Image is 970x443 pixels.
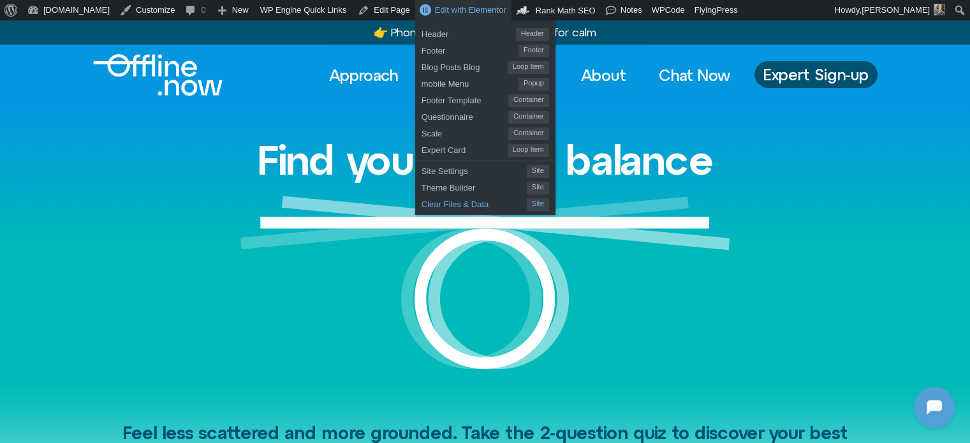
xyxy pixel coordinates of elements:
[223,6,244,27] svg: Close Chatbot Button
[415,194,555,211] a: Clear Files & DataSite
[508,94,549,107] span: Container
[415,124,555,140] a: ScaleContainer
[3,3,252,30] button: Expand Header Button
[374,25,596,39] a: 👉 Phone stress? Try a2-step quizfor calm
[518,78,549,91] span: Popup
[415,57,555,74] a: Blog Posts BlogLoop Item
[79,253,176,271] h1: [DOMAIN_NAME]
[415,24,555,41] a: HeaderHeader
[422,74,518,91] span: mobile Menu
[516,28,549,41] span: Header
[93,54,223,96] img: Offline.Now logo in white. Text of the words offline.now with a line going through the "O"
[422,178,527,194] span: Theme Builder
[415,140,555,157] a: Expert CardLoop Item
[914,387,955,428] iframe: Botpress
[862,5,930,15] span: [PERSON_NAME]
[422,57,508,74] span: Blog Posts Blog
[508,111,549,124] span: Container
[422,140,508,157] span: Expert Card
[763,66,869,83] span: Expert Sign-up
[415,74,555,91] a: mobile MenuPopup
[415,41,555,57] a: FooterFooter
[201,6,223,27] svg: Restart Conversation Button
[422,107,508,124] span: Questionnaire
[415,107,555,124] a: QuestionnaireContainer
[415,91,555,107] a: Footer TemplateContainer
[754,61,878,88] a: Expert Sign-up
[508,61,549,74] span: Loop Item
[536,6,596,15] span: Rank Math SEO
[647,61,742,89] a: Chat Now
[38,8,196,25] h2: [DOMAIN_NAME]
[257,138,714,182] h1: Find your digital balance
[527,198,549,211] span: Site
[422,41,518,57] span: Footer
[570,61,638,89] a: About
[11,6,32,27] img: N5FCcHC.png
[102,189,153,240] img: N5FCcHC.png
[422,194,527,211] span: Clear Files & Data
[422,24,516,41] span: Header
[422,124,508,140] span: Scale
[218,327,239,347] svg: Voice Input Button
[93,54,201,96] div: Logo
[422,161,527,178] span: Site Settings
[527,165,549,178] span: Site
[518,45,549,57] span: Footer
[508,127,549,140] span: Container
[435,5,506,15] span: Edit with Elementor
[422,91,508,107] span: Footer Template
[240,196,730,390] img: Graphic of a white circle with a white line balancing on top to represent balance.
[508,144,549,157] span: Loop Item
[415,178,555,194] a: Theme BuilderSite
[415,161,555,178] a: Site SettingsSite
[22,331,198,344] textarea: Message Input
[318,61,409,89] a: Approach
[527,182,549,194] span: Site
[318,61,742,89] nav: Menu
